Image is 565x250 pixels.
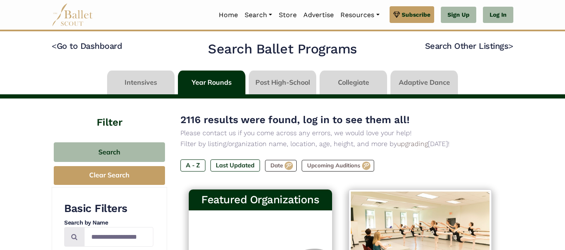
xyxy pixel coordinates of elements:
p: Filter by listing/organization name, location, age, height, and more by [DATE]! [180,139,500,149]
h2: Search Ballet Programs [208,40,357,58]
button: Search [54,142,165,162]
h4: Search by Name [64,219,153,227]
label: A - Z [180,159,205,171]
h4: Filter [52,98,167,130]
code: < [52,40,57,51]
h3: Basic Filters [64,202,153,216]
h3: Featured Organizations [195,193,325,207]
code: > [508,40,513,51]
li: Adaptive Dance [389,71,460,94]
a: Search Other Listings> [425,41,513,51]
a: Subscribe [390,6,434,23]
a: Resources [337,6,382,24]
li: Post High-School [247,71,318,94]
label: Upcoming Auditions [302,160,374,172]
li: Collegiate [318,71,389,94]
a: Store [275,6,300,24]
span: 2116 results were found, log in to see them all! [180,114,410,126]
a: Advertise [300,6,337,24]
a: upgrading [397,140,428,148]
label: Date [265,160,297,172]
p: Please contact us if you come across any errors, we would love your help! [180,128,500,139]
li: Year Rounds [176,71,247,94]
input: Search by names... [84,227,153,247]
img: gem.svg [393,10,400,19]
button: Clear Search [54,166,165,185]
span: Subscribe [402,10,430,19]
a: Home [215,6,241,24]
a: Search [241,6,275,24]
a: <Go to Dashboard [52,41,122,51]
a: Sign Up [441,7,476,23]
li: Intensives [105,71,176,94]
label: Last Updated [210,159,260,171]
a: Log In [483,7,513,23]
